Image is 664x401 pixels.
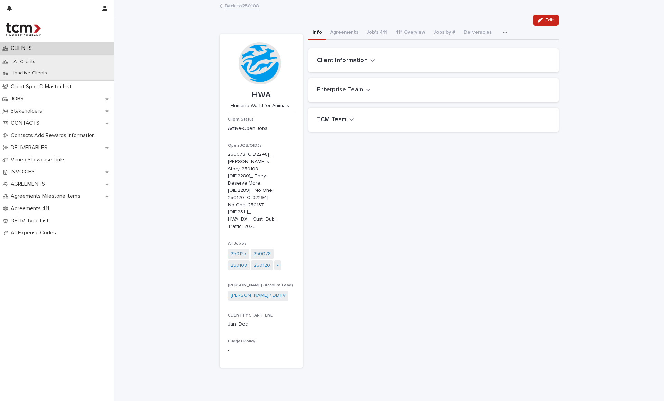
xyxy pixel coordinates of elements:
p: All Clients [8,59,41,65]
a: - [277,262,278,269]
a: Back to250108 [225,1,259,9]
h2: TCM Team [317,116,347,124]
span: CLIENT FY START_END [228,313,274,318]
p: Active-Open Jobs [228,125,295,132]
span: Client Status [228,117,254,122]
span: [PERSON_NAME] (Account Lead) [228,283,293,287]
p: Jan_Dec [228,321,295,328]
button: TCM Team [317,116,354,124]
p: Vimeo Showcase Links [8,157,71,163]
span: All Job #s [228,242,247,246]
p: AGREEMENTS [8,181,50,187]
button: 411 Overview [391,26,430,40]
p: Client Spot ID Master List [8,83,77,90]
button: Jobs by # [430,26,460,40]
button: Edit [533,15,559,26]
p: HWA [228,90,295,100]
button: Deliverables [460,26,496,40]
a: [PERSON_NAME] / DDTV [231,292,286,299]
button: Job's 411 [362,26,391,40]
button: Info [308,26,326,40]
button: Client Information [317,57,375,64]
p: - [228,347,295,354]
p: DELIV Type List [8,217,54,224]
span: Budget Policy [228,339,255,344]
p: Humane World for Animals [228,103,292,109]
a: 250078 [253,250,271,258]
h2: Client Information [317,57,368,64]
a: 250120 [254,262,270,269]
p: JOBS [8,96,29,102]
p: Stakeholders [8,108,48,114]
p: 250078 [OID2248]_ [PERSON_NAME]'s Story, 250108 [OID2280]_ They Deserve More, [OID2289]_ No One, ... [228,151,278,230]
a: 250108 [231,262,247,269]
p: Contacts Add Rewards Information [8,132,100,139]
h2: Enterprise Team [317,86,363,94]
p: Agreements Milestone Items [8,193,86,199]
p: All Expense Codes [8,230,62,236]
p: INVOICES [8,169,40,175]
p: DELIVERABLES [8,144,53,151]
button: Enterprise Team [317,86,371,94]
p: Inactive Clients [8,70,53,76]
span: Open JOB/OID#s [228,144,262,148]
p: CONTACTS [8,120,45,126]
p: Agreements 411 [8,205,55,212]
span: Edit [545,18,554,23]
button: Agreements [326,26,362,40]
img: 4hMmSqQkux38exxPVZHQ [6,23,41,36]
p: CLIENTS [8,45,37,52]
a: 250137 [231,250,247,258]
